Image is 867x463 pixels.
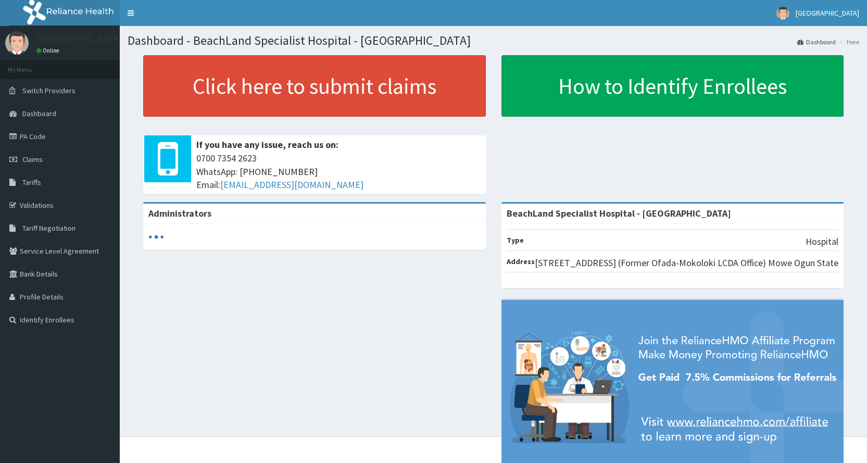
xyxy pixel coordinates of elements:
a: [EMAIL_ADDRESS][DOMAIN_NAME] [220,179,363,191]
span: 0700 7354 2623 WhatsApp: [PHONE_NUMBER] Email: [196,152,481,192]
p: [STREET_ADDRESS] (Former Ofada-Mokoloki LCDA Office) Mowe Ogun State [535,256,838,270]
span: Switch Providers [22,86,76,95]
span: [GEOGRAPHIC_DATA] [796,8,859,18]
span: Claims [22,155,43,164]
span: Dashboard [22,109,56,118]
svg: audio-loading [148,229,164,245]
b: Type [507,235,524,245]
img: User Image [5,31,29,55]
b: Administrators [148,207,211,219]
b: Address [507,257,535,266]
h1: Dashboard - BeachLand Specialist Hospital - [GEOGRAPHIC_DATA] [128,34,859,47]
p: [GEOGRAPHIC_DATA] [36,34,122,43]
span: Tariff Negotiation [22,223,76,233]
li: Here [837,37,859,46]
a: Click here to submit claims [143,55,486,117]
a: How to Identify Enrollees [501,55,844,117]
b: If you have any issue, reach us on: [196,139,338,151]
p: Hospital [806,235,838,248]
strong: BeachLand Specialist Hospital - [GEOGRAPHIC_DATA] [507,207,731,219]
a: Online [36,47,61,54]
a: Dashboard [797,37,836,46]
span: Tariffs [22,178,41,187]
img: User Image [776,7,789,20]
